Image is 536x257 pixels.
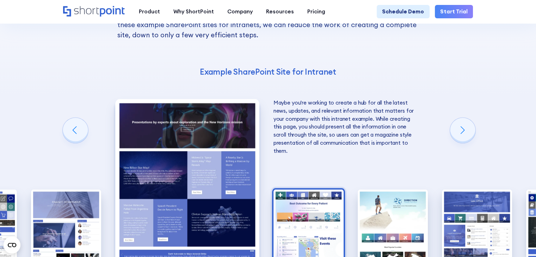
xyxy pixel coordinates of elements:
button: Open CMP widget [4,237,20,253]
div: Why ShortPoint [173,8,214,16]
a: Start Trial [435,5,473,18]
div: Resources [266,8,294,16]
a: Resources [259,5,301,18]
a: Schedule Demo [377,5,429,18]
a: Pricing [301,5,332,18]
a: Home [63,6,125,18]
iframe: Chat Widget [409,176,536,257]
a: Product [132,5,167,18]
div: Product [139,8,160,16]
div: Widget de chat [409,176,536,257]
div: Pricing [307,8,325,16]
div: Previous slide [63,118,88,143]
div: Next slide [450,118,475,143]
a: Company [221,5,259,18]
p: Maybe you're working to create a hub for all the latest news, updates, and relevant information t... [273,99,418,155]
a: Why ShortPoint [167,5,221,18]
div: Company [227,8,253,16]
h4: Example SharePoint Site for Intranet [117,67,419,77]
